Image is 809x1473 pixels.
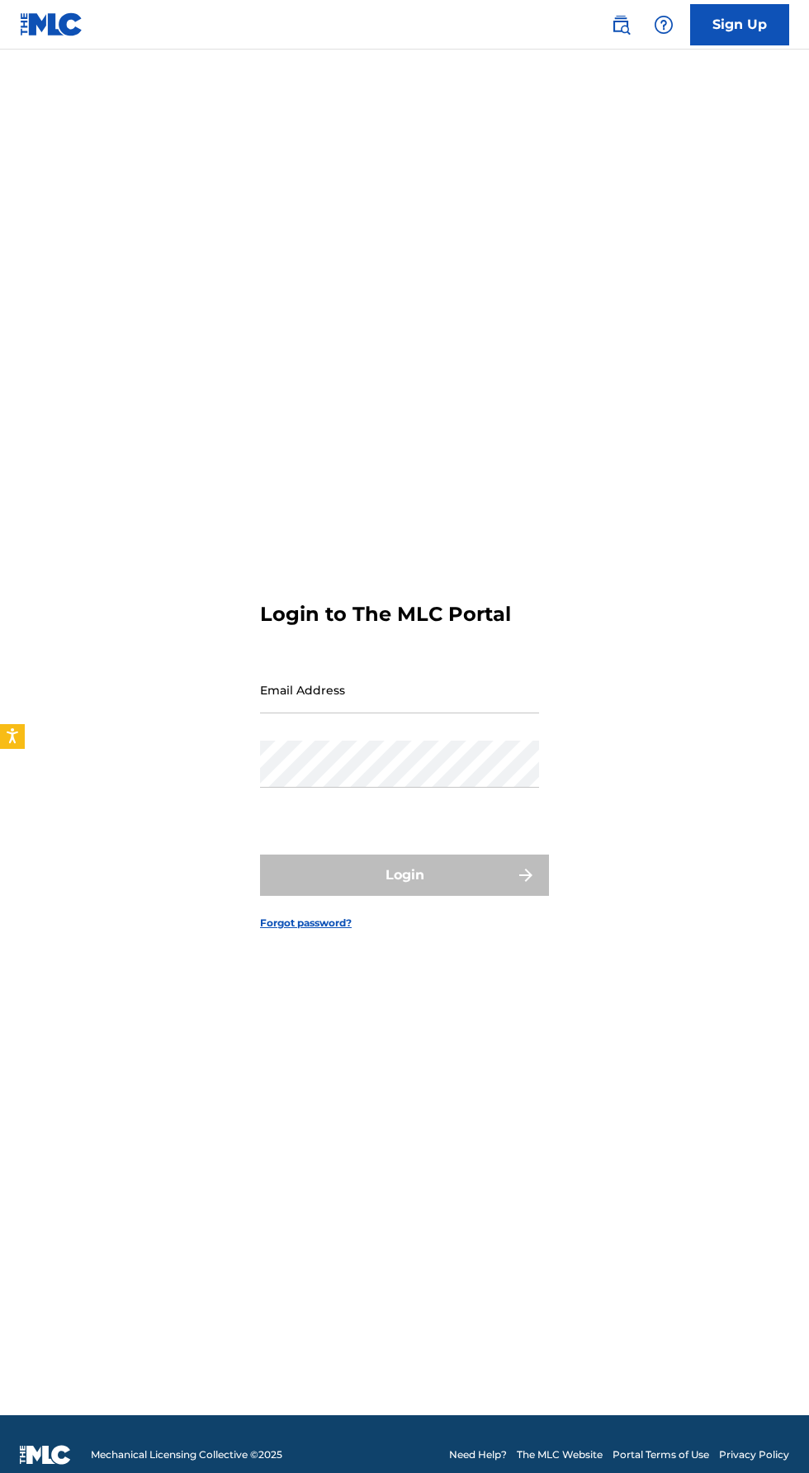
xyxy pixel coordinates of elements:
h3: Login to The MLC Portal [260,602,511,627]
a: Privacy Policy [719,1447,789,1462]
span: Mechanical Licensing Collective © 2025 [91,1447,282,1462]
a: Forgot password? [260,916,352,931]
div: Help [647,8,680,41]
a: The MLC Website [517,1447,603,1462]
img: logo [20,1445,71,1465]
a: Public Search [604,8,637,41]
a: Need Help? [449,1447,507,1462]
iframe: Chat Widget [726,1394,809,1473]
a: Sign Up [690,4,789,45]
img: search [611,15,631,35]
img: MLC Logo [20,12,83,36]
a: Portal Terms of Use [613,1447,709,1462]
img: help [654,15,674,35]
